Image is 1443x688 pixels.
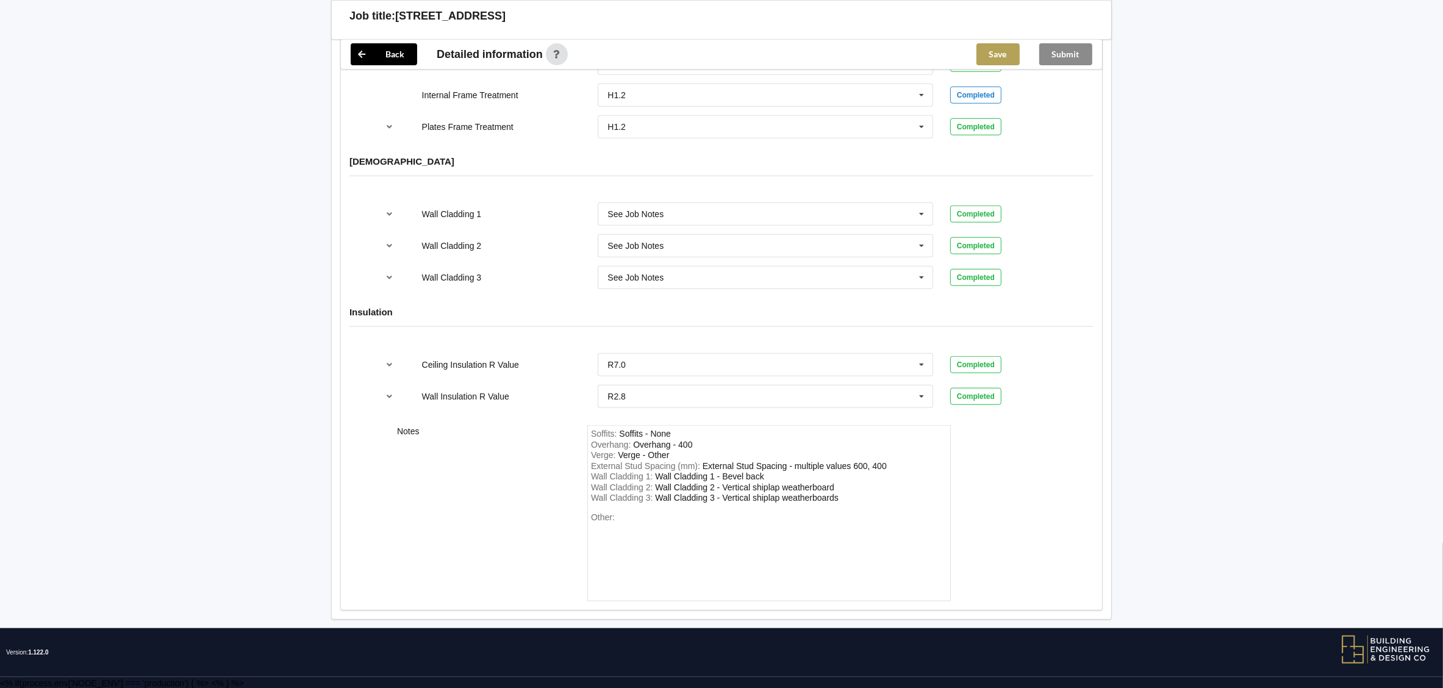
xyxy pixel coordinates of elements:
[655,482,834,492] div: WallCladding2
[619,429,671,439] div: Soffits
[349,9,395,23] h3: Job title:
[655,471,764,481] div: WallCladding1
[633,440,692,450] div: Overhang
[950,356,1001,373] div: Completed
[950,388,1001,405] div: Completed
[950,87,1001,104] div: Completed
[378,354,402,376] button: reference-toggle
[6,628,49,677] span: Version:
[655,493,839,503] div: WallCladding3
[950,237,1001,254] div: Completed
[607,123,626,131] div: H1.2
[607,242,664,250] div: See Job Notes
[378,235,402,257] button: reference-toggle
[591,461,703,471] span: External Stud Spacing (mm) :
[976,43,1020,65] button: Save
[591,471,655,481] span: Wall Cladding 1 :
[422,122,514,132] label: Plates Frame Treatment
[703,461,887,471] div: ExternalStudSpacing
[591,450,618,460] span: Verge :
[607,273,664,282] div: See Job Notes
[422,273,482,282] label: Wall Cladding 3
[587,425,951,601] form: notes-field
[378,267,402,288] button: reference-toggle
[607,360,626,369] div: R7.0
[395,9,506,23] h3: [STREET_ADDRESS]
[422,241,482,251] label: Wall Cladding 2
[437,49,543,60] span: Detailed information
[607,210,664,218] div: See Job Notes
[422,392,509,401] label: Wall Insulation R Value
[607,392,626,401] div: R2.8
[591,512,615,522] span: Other:
[389,425,579,601] div: Notes
[422,90,518,100] label: Internal Frame Treatment
[1341,634,1431,665] img: BEDC logo
[591,429,619,439] span: Soffits :
[950,118,1001,135] div: Completed
[351,43,417,65] button: Back
[349,156,1094,167] h4: [DEMOGRAPHIC_DATA]
[591,493,655,503] span: Wall Cladding 3 :
[950,206,1001,223] div: Completed
[378,116,402,138] button: reference-toggle
[591,482,655,492] span: Wall Cladding 2 :
[378,385,402,407] button: reference-toggle
[950,269,1001,286] div: Completed
[422,360,519,370] label: Ceiling Insulation R Value
[28,649,48,656] span: 1.122.0
[422,209,482,219] label: Wall Cladding 1
[378,203,402,225] button: reference-toggle
[591,440,633,450] span: Overhang :
[349,306,1094,318] h4: Insulation
[607,91,626,99] div: H1.2
[618,450,669,460] div: Verge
